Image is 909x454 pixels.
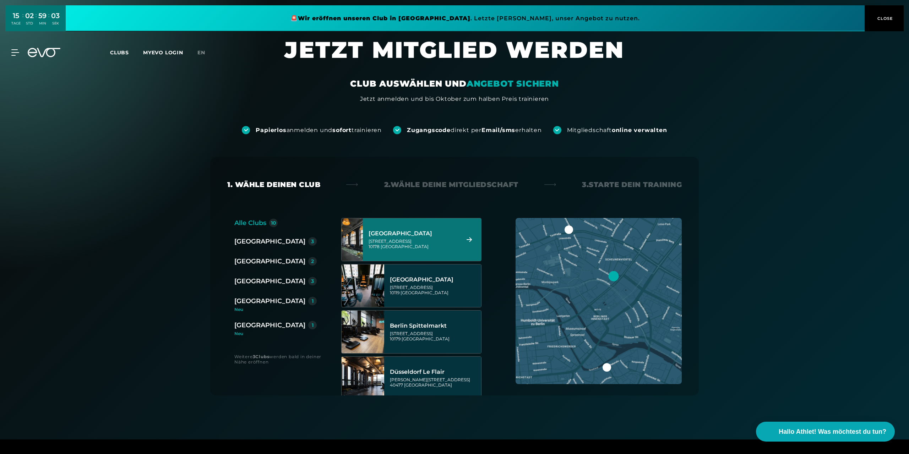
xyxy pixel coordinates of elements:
div: 59 [38,11,47,21]
img: Berlin Spittelmarkt [342,311,384,353]
strong: online verwalten [612,127,667,133]
div: [GEOGRAPHIC_DATA] [234,236,305,246]
div: Berlin Spittelmarkt [390,322,479,329]
strong: Zugangscode [407,127,451,133]
div: Weitere werden bald in deiner Nähe eröffnen [234,354,327,365]
div: Neu [234,307,322,312]
div: [GEOGRAPHIC_DATA] [369,230,458,237]
span: Hallo Athlet! Was möchtest du tun? [779,427,886,437]
div: [GEOGRAPHIC_DATA] [234,256,305,266]
div: : [36,11,37,30]
div: 15 [11,11,21,21]
button: Hallo Athlet! Was möchtest du tun? [756,422,895,442]
div: CLUB AUSWÄHLEN UND [350,78,559,89]
strong: Papierlos [256,127,286,133]
div: : [48,11,49,30]
div: 3. Starte dein Training [582,180,682,190]
div: 1 [312,299,314,303]
div: [GEOGRAPHIC_DATA] [234,296,305,306]
div: Alle Clubs [234,218,266,228]
a: MYEVO LOGIN [143,49,183,56]
div: 1. Wähle deinen Club [227,180,320,190]
div: [PERSON_NAME][STREET_ADDRESS] 40477 [GEOGRAPHIC_DATA] [390,377,479,388]
span: Clubs [110,49,129,56]
strong: sofort [332,127,352,133]
div: 2. Wähle deine Mitgliedschaft [384,180,518,190]
a: en [197,49,214,57]
div: Jetzt anmelden und bis Oktober zum halben Preis trainieren [360,95,549,103]
div: 1 [312,323,314,328]
div: : [22,11,23,30]
div: 10 [271,220,276,225]
div: [GEOGRAPHIC_DATA] [234,320,305,330]
span: en [197,49,205,56]
strong: 3 [253,354,256,359]
img: Düsseldorf Le Flair [342,357,384,399]
div: 3 [311,279,314,284]
div: [STREET_ADDRESS] 10178 [GEOGRAPHIC_DATA] [369,239,458,249]
div: Mitgliedschaft [567,126,667,134]
div: 02 [25,11,34,21]
div: 03 [51,11,60,21]
div: [STREET_ADDRESS] 10119 [GEOGRAPHIC_DATA] [390,285,479,295]
div: anmelden und trainieren [256,126,382,134]
div: STD [25,21,34,26]
img: Berlin Rosenthaler Platz [342,264,384,307]
strong: Clubs [255,354,269,359]
img: map [516,218,682,384]
div: [STREET_ADDRESS] 10179 [GEOGRAPHIC_DATA] [390,331,479,341]
a: Clubs [110,49,143,56]
div: 2 [311,259,314,264]
button: CLOSE [865,5,904,31]
div: SEK [51,21,60,26]
img: Berlin Alexanderplatz [331,218,374,261]
span: CLOSE [876,15,893,22]
div: TAGE [11,21,21,26]
div: MIN [38,21,47,26]
em: ANGEBOT SICHERN [467,78,559,89]
div: Düsseldorf Le Flair [390,368,479,376]
div: direkt per erhalten [407,126,541,134]
div: 3 [311,239,314,244]
div: [GEOGRAPHIC_DATA] [234,276,305,286]
strong: Email/sms [481,127,515,133]
div: [GEOGRAPHIC_DATA] [390,276,479,283]
div: Neu [234,332,317,336]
